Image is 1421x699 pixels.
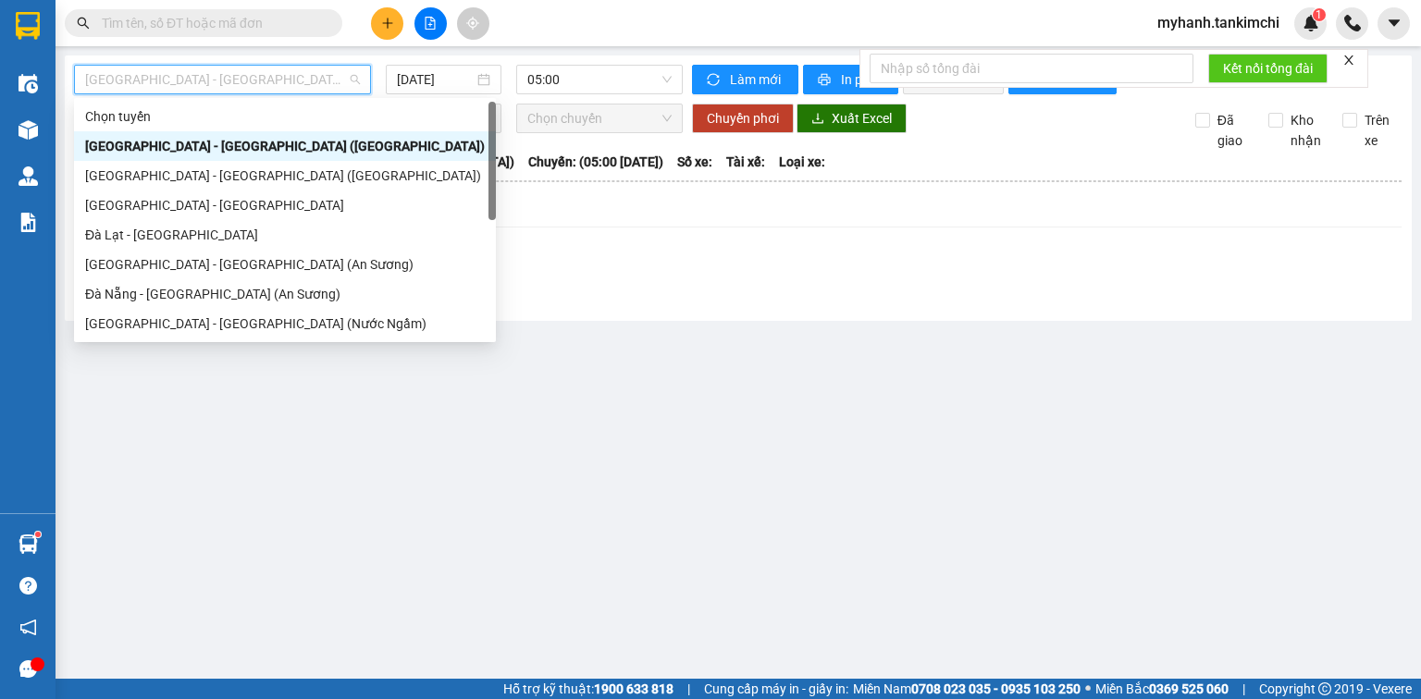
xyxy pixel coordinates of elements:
[1344,15,1361,31] img: phone-icon
[503,679,673,699] span: Hỗ trợ kỹ thuật:
[594,681,673,696] strong: 1900 633 818
[19,577,37,595] span: question-circle
[424,17,437,30] span: file-add
[19,534,38,554] img: warehouse-icon
[1085,685,1091,693] span: ⚪️
[1357,110,1402,151] span: Trên xe
[85,195,485,215] div: [GEOGRAPHIC_DATA] - [GEOGRAPHIC_DATA]
[85,106,485,127] div: Chọn tuyến
[707,73,723,88] span: sync
[85,313,485,334] div: [GEOGRAPHIC_DATA] - [GEOGRAPHIC_DATA] (Nước Ngầm)
[1313,8,1326,21] sup: 1
[397,69,473,90] input: 15/09/2025
[19,120,38,140] img: warehouse-icon
[85,136,485,156] div: [GEOGRAPHIC_DATA] - [GEOGRAPHIC_DATA] ([GEOGRAPHIC_DATA])
[85,254,485,275] div: [GEOGRAPHIC_DATA] - [GEOGRAPHIC_DATA] (An Sương)
[19,660,37,678] span: message
[466,17,479,30] span: aim
[381,17,394,30] span: plus
[1342,54,1355,67] span: close
[1143,11,1294,34] span: myhanh.tankimchi
[841,69,883,90] span: In phơi
[35,532,41,537] sup: 1
[85,166,485,186] div: [GEOGRAPHIC_DATA] - [GEOGRAPHIC_DATA] ([GEOGRAPHIC_DATA])
[1223,58,1313,79] span: Kết nối tổng đài
[527,104,673,132] span: Chọn chuyến
[85,66,360,93] span: Đà Nẵng - Hà Nội (Hàng)
[870,54,1193,83] input: Nhập số tổng đài
[457,7,489,40] button: aim
[692,65,798,94] button: syncLàm mới
[74,309,496,338] div: Đà Nẵng - Hà Nội (Nước Ngầm)
[704,679,848,699] span: Cung cấp máy in - giấy in:
[19,619,37,636] span: notification
[1149,681,1229,696] strong: 0369 525 060
[1095,679,1229,699] span: Miền Bắc
[730,69,784,90] span: Làm mới
[911,681,1081,696] strong: 0708 023 035 - 0935 103 250
[818,73,834,88] span: printer
[797,104,907,133] button: downloadXuất Excel
[16,12,40,40] img: logo-vxr
[853,679,1081,699] span: Miền Nam
[74,279,496,309] div: Đà Nẵng - Sài Gòn (An Sương)
[371,7,403,40] button: plus
[528,152,663,172] span: Chuyến: (05:00 [DATE])
[687,679,690,699] span: |
[692,104,794,133] button: Chuyển phơi
[19,74,38,93] img: warehouse-icon
[74,250,496,279] div: Sài Gòn - Đà Nẵng (An Sương)
[1378,7,1410,40] button: caret-down
[1386,15,1402,31] span: caret-down
[1210,110,1255,151] span: Đã giao
[414,7,447,40] button: file-add
[74,161,496,190] div: Hà Nội - Đà Nẵng (Hàng)
[527,66,673,93] span: 05:00
[1318,682,1331,695] span: copyright
[85,225,485,245] div: Đà Lạt - [GEOGRAPHIC_DATA]
[19,166,38,186] img: warehouse-icon
[1303,15,1319,31] img: icon-new-feature
[1283,110,1328,151] span: Kho nhận
[779,152,825,172] span: Loại xe:
[803,65,898,94] button: printerIn phơi
[74,220,496,250] div: Đà Lạt - Đà Nẵng
[74,131,496,161] div: Đà Nẵng - Hà Nội (Hàng)
[726,152,765,172] span: Tài xế:
[74,102,496,131] div: Chọn tuyến
[19,213,38,232] img: solution-icon
[102,13,320,33] input: Tìm tên, số ĐT hoặc mã đơn
[77,17,90,30] span: search
[1242,679,1245,699] span: |
[1316,8,1322,21] span: 1
[677,152,712,172] span: Số xe:
[85,284,485,304] div: Đà Nẵng - [GEOGRAPHIC_DATA] (An Sương)
[74,190,496,220] div: Đà Nẵng - Đà Lạt
[1208,54,1328,83] button: Kết nối tổng đài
